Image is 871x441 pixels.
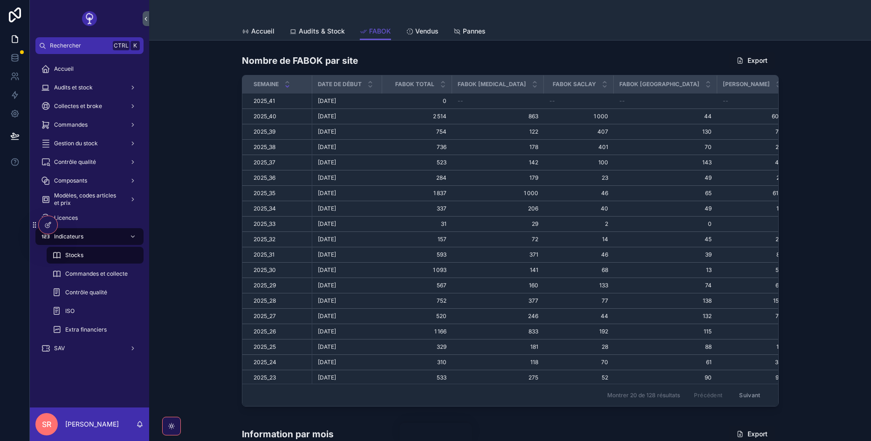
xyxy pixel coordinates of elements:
[254,81,279,88] span: Semaine
[388,266,446,274] span: 1 093
[254,236,275,243] span: 2025_32
[458,113,538,120] span: 863
[254,190,275,197] span: 2025_35
[549,143,608,151] span: 401
[415,27,439,36] span: Vendus
[549,297,608,305] span: 77
[388,143,446,151] span: 736
[242,54,358,67] h1: Nombre de FABOK par site
[42,419,51,430] span: SR
[54,214,78,222] span: Licences
[242,23,274,41] a: Accueil
[723,312,782,320] span: 75
[35,135,144,152] a: Gestion du stock
[318,251,336,258] span: [DATE]
[254,97,275,105] span: 2025_41
[723,113,782,120] span: 602
[458,143,538,151] span: 178
[619,282,712,289] span: 74
[318,220,336,228] span: [DATE]
[131,42,139,49] span: K
[549,343,608,351] span: 28
[388,128,446,136] span: 754
[388,312,446,320] span: 520
[388,159,446,166] span: 523
[47,265,144,282] a: Commandes et collecte
[254,343,276,351] span: 2025_25
[318,374,336,381] span: [DATE]
[458,312,538,320] span: 246
[723,143,782,151] span: 23
[54,158,96,166] span: Contrôle qualité
[458,81,526,88] span: FABOK [MEDICAL_DATA]
[723,251,782,258] span: 81
[549,113,608,120] span: 1 000
[242,428,334,441] h1: Information par mois
[318,113,336,120] span: [DATE]
[619,190,712,197] span: 65
[30,54,149,369] div: scrollable content
[254,220,275,228] span: 2025_33
[723,190,782,197] span: 614
[254,205,276,212] span: 2025_34
[388,220,446,228] span: 31
[723,328,782,335] span: 0
[54,345,65,352] span: SAV
[318,159,336,166] span: [DATE]
[318,174,336,182] span: [DATE]
[549,97,555,105] span: --
[65,270,128,278] span: Commandes et collecte
[318,205,336,212] span: [DATE]
[619,328,712,335] span: 115
[549,374,608,381] span: 52
[50,42,109,49] span: Rechercher
[388,236,446,243] span: 157
[388,282,446,289] span: 567
[619,174,712,182] span: 49
[458,266,538,274] span: 141
[35,191,144,208] a: Modèles, codes articles et prix
[723,205,782,212] span: 17
[458,297,538,305] span: 377
[254,282,276,289] span: 2025_29
[54,121,88,129] span: Commandes
[65,289,107,296] span: Contrôle qualité
[54,65,74,73] span: Accueil
[35,228,144,245] a: Indicateurs
[388,97,446,105] span: 0
[35,98,144,115] a: Collectes et broke
[54,177,87,184] span: Composants
[406,23,439,41] a: Vendus
[458,220,538,228] span: 29
[458,236,538,243] span: 72
[369,27,391,36] span: FABOK
[549,174,608,182] span: 23
[360,23,391,41] a: FABOK
[458,190,538,197] span: 1 000
[619,205,712,212] span: 49
[723,266,782,274] span: 58
[318,81,362,88] span: Date de début
[47,284,144,301] a: Contrôle qualité
[254,143,275,151] span: 2025_38
[619,297,712,305] span: 138
[318,328,336,335] span: [DATE]
[619,143,712,151] span: 70
[458,97,463,105] span: --
[723,128,782,136] span: 75
[619,236,712,243] span: 45
[549,359,608,366] span: 70
[318,143,336,151] span: [DATE]
[289,23,345,41] a: Audits & Stock
[318,128,336,136] span: [DATE]
[388,174,446,182] span: 284
[254,297,276,305] span: 2025_28
[35,116,144,133] a: Commandes
[35,210,144,226] a: Licences
[318,359,336,366] span: [DATE]
[47,321,144,338] a: Extra financiers
[254,113,276,120] span: 2025_40
[549,251,608,258] span: 46
[54,233,83,240] span: Indicateurs
[318,97,336,105] span: [DATE]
